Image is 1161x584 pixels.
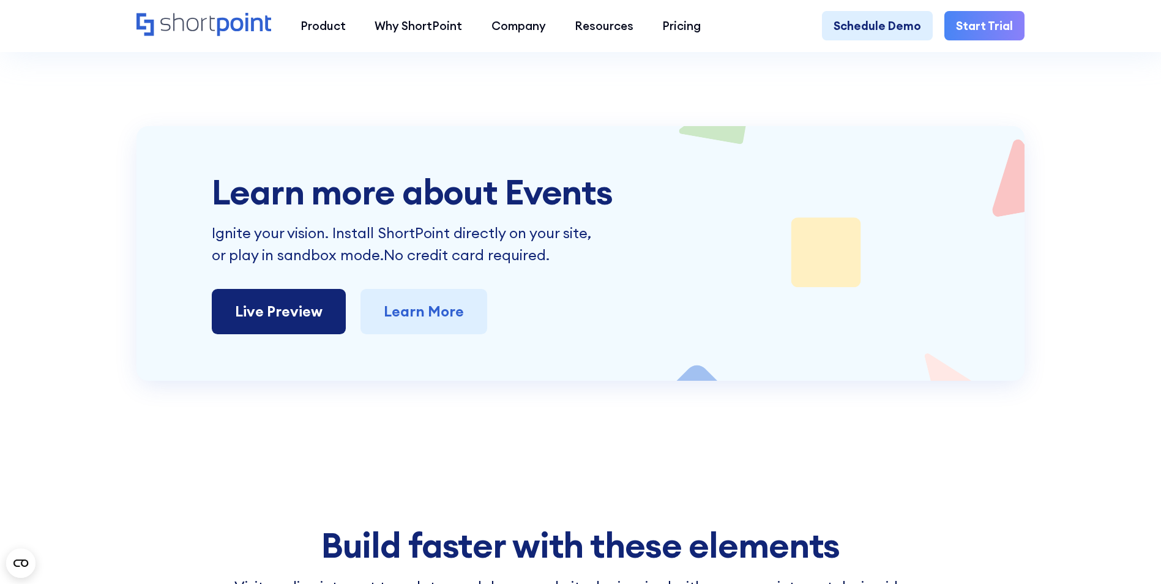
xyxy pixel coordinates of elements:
[360,289,487,334] a: Learn More
[575,17,633,34] div: Resources
[822,11,933,40] a: Schedule Demo
[1100,525,1161,584] iframe: Chat Widget
[477,11,560,40] a: Company
[136,526,1025,564] h2: Build faster with these elements
[491,17,546,34] div: Company
[360,11,477,40] a: Why ShortPoint
[648,11,715,40] a: Pricing
[662,17,701,34] div: Pricing
[384,245,550,264] span: No credit card required.
[212,222,596,266] p: Ignite your vision. Install ShortPoint directly on your site, or play in sandbox mode.
[301,17,346,34] div: Product
[136,13,272,38] a: Home
[212,289,346,334] a: Live Preview
[286,11,360,40] a: Product
[6,548,35,578] button: Open CMP widget
[212,173,949,211] h2: Learn more about Events
[560,11,648,40] a: Resources
[944,11,1025,40] a: Start Trial
[375,17,462,34] div: Why ShortPoint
